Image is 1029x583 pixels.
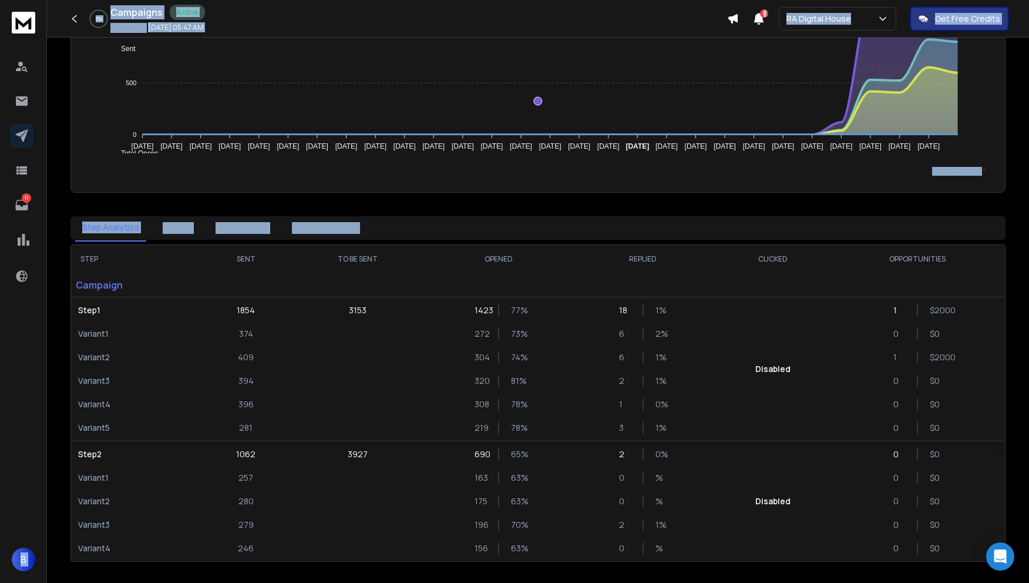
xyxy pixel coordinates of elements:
[426,245,570,273] th: OPENED
[148,23,204,32] p: [DATE] 05:47 AM
[285,215,367,241] button: Bounce Analytics
[511,542,523,554] p: 63 %
[475,448,486,460] p: 690
[893,495,905,507] p: 0
[170,5,205,20] div: Active
[715,245,830,273] th: CLICKED
[743,142,765,150] tspan: [DATE]
[239,328,253,340] p: 374
[619,375,631,387] p: 2
[511,398,523,410] p: 78 %
[22,193,31,203] p: 11
[475,398,486,410] p: 308
[893,375,905,387] p: 0
[78,448,195,460] p: Step 2
[510,142,532,150] tspan: [DATE]
[655,142,678,150] tspan: [DATE]
[893,448,905,460] p: 0
[78,351,195,363] p: Variant 2
[619,304,631,316] p: 18
[755,495,791,507] p: Disabled
[306,142,328,150] tspan: [DATE]
[78,328,195,340] p: Variant 1
[755,363,791,375] p: Disabled
[110,5,163,19] h1: Campaigns
[893,304,905,316] p: 1
[423,142,445,150] tspan: [DATE]
[78,519,195,531] p: Variant 3
[655,304,667,316] p: 1 %
[935,13,1000,25] p: Get Free Credits
[78,304,195,316] p: Step 1
[239,422,253,434] p: 281
[685,142,707,150] tspan: [DATE]
[893,351,905,363] p: 1
[619,351,631,363] p: 6
[156,215,199,241] button: Activity
[475,495,486,507] p: 175
[986,542,1014,571] div: Open Intercom Messenger
[893,542,905,554] p: 0
[475,422,486,434] p: 219
[112,149,159,158] span: Total Opens
[238,398,254,410] p: 396
[335,142,358,150] tspan: [DATE]
[110,24,146,33] p: Created At:
[893,422,905,434] p: 0
[349,304,366,316] p: 3153
[930,448,941,460] p: $ 0
[619,472,631,484] p: 0
[714,142,736,150] tspan: [DATE]
[112,45,136,53] span: Sent
[218,142,241,150] tspan: [DATE]
[917,142,940,150] tspan: [DATE]
[619,519,631,531] p: 2
[133,131,137,138] tspan: 0
[930,375,941,387] p: $ 0
[930,472,941,484] p: $ 0
[190,142,212,150] tspan: [DATE]
[619,398,631,410] p: 1
[475,304,486,316] p: 1423
[655,542,667,554] p: %
[859,142,882,150] tspan: [DATE]
[889,142,911,150] tspan: [DATE]
[238,495,254,507] p: 280
[930,495,941,507] p: $ 0
[930,519,941,531] p: $ 0
[475,328,486,340] p: 272
[237,304,255,316] p: 1854
[930,328,941,340] p: $ 0
[893,328,905,340] p: 0
[236,448,255,460] p: 1062
[511,422,523,434] p: 78 %
[511,351,523,363] p: 74 %
[511,448,523,460] p: 65 %
[75,215,146,242] button: Step Analytics
[655,351,667,363] p: 1 %
[238,542,254,554] p: 246
[930,398,941,410] p: $ 0
[348,448,368,460] p: 3927
[655,448,667,460] p: 0 %
[930,542,941,554] p: $ 0
[78,422,195,434] p: Variant 5
[893,519,905,531] p: 0
[511,472,523,484] p: 63 %
[78,472,195,484] p: Variant 1
[238,472,253,484] p: 257
[830,245,1005,273] th: OPPORTUNITIES
[801,142,823,150] tspan: [DATE]
[78,375,195,387] p: Variant 3
[511,519,523,531] p: 70 %
[655,328,667,340] p: 2 %
[619,448,631,460] p: 2
[238,375,254,387] p: 394
[655,472,667,484] p: %
[786,13,856,25] p: RA Digital House
[910,7,1008,31] button: Get Free Credits
[655,519,667,531] p: 1 %
[475,519,486,531] p: 196
[930,351,941,363] p: $ 2000
[364,142,386,150] tspan: [DATE]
